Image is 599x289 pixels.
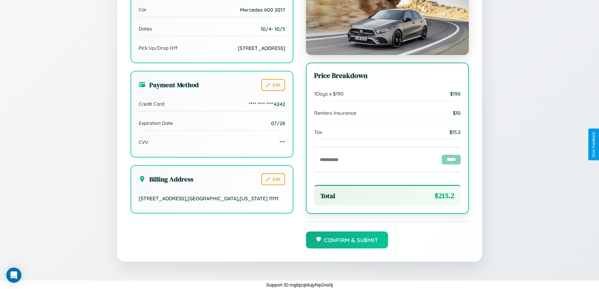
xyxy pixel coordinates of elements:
span: [STREET_ADDRESS] [238,45,285,51]
h3: Price Breakdown [314,71,461,81]
span: Dates [139,26,152,32]
h3: Payment Method [139,80,199,89]
div: Open Intercom Messenger [6,268,21,283]
span: Credit Card [139,101,164,107]
h3: Billing Address [139,175,193,184]
button: Edit [261,79,285,91]
span: [STREET_ADDRESS] , [GEOGRAPHIC_DATA] , [US_STATE] 11111 [139,195,278,202]
span: 07/28 [271,120,285,126]
span: $ 190 [450,91,461,97]
div: Give Feedback [591,132,596,157]
span: $ 215.2 [435,191,454,201]
span: 10 / 4 - 10 / 5 [261,26,285,32]
button: Confirm & Submit [306,231,388,248]
p: Support ID: mgbjzqt4ujyhip2oo0j [266,281,333,289]
span: Tax [314,129,322,135]
span: Renters Insurance [314,110,356,116]
span: 1 Days x $ 190 [314,91,344,97]
span: Expiration Date [139,120,173,126]
span: Car [139,7,147,13]
span: Pick Up/Drop Off [139,45,178,51]
span: $ 10 [453,110,461,116]
button: Edit [261,173,285,185]
span: Mercedes 600 2017 [240,7,285,13]
span: $ 15.2 [449,129,461,135]
span: Total [320,191,335,200]
span: CVV [139,139,148,145]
